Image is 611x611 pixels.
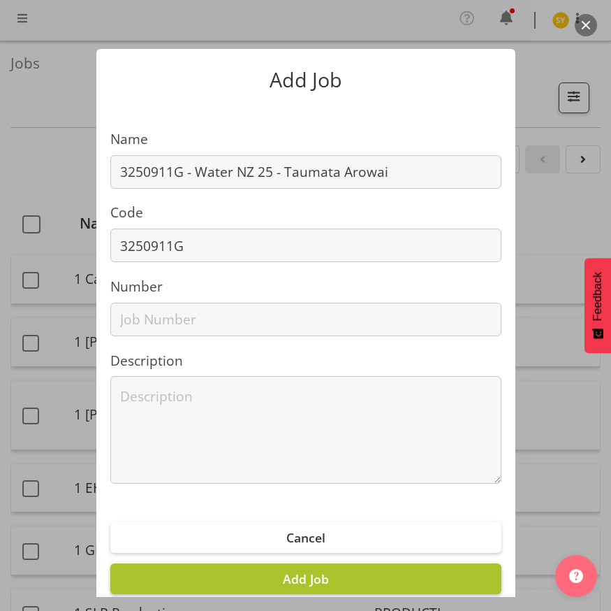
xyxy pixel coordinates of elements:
[110,303,501,336] input: Job Number
[110,277,501,297] label: Number
[110,522,501,553] button: Cancel
[110,70,501,90] p: Add Job
[591,272,604,321] span: Feedback
[110,563,501,594] button: Add Job
[110,351,501,371] label: Description
[569,569,583,583] img: help-xxl-2.png
[283,570,329,587] span: Add Job
[110,129,501,150] label: Name
[110,203,501,223] label: Code
[110,155,501,189] input: Job Name
[110,229,501,262] input: Job Code
[584,258,611,353] button: Feedback - Show survey
[286,529,325,546] span: Cancel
